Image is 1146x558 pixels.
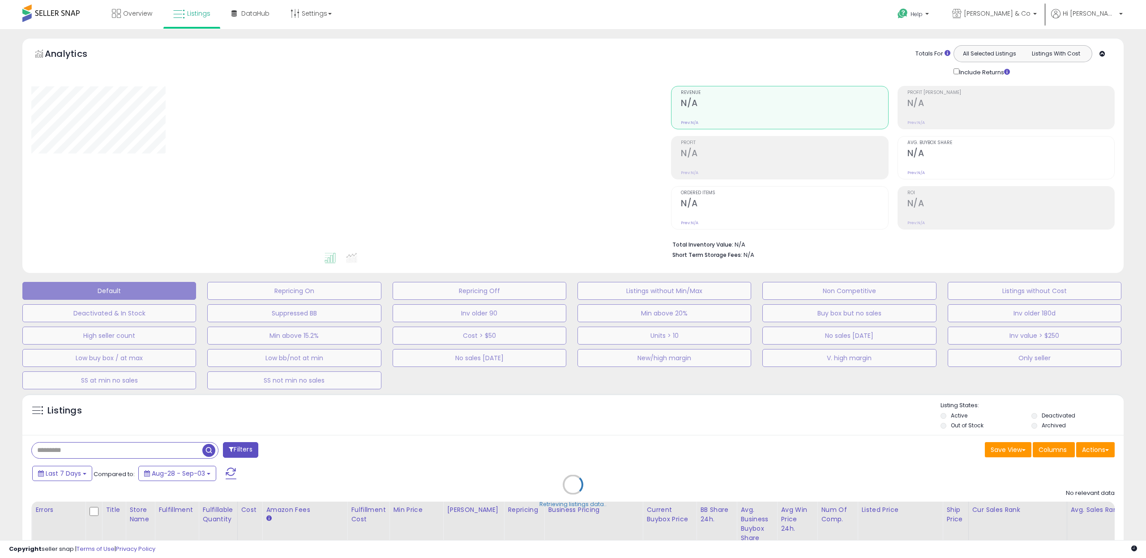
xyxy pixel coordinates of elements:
[890,1,938,29] a: Help
[911,10,923,18] span: Help
[681,170,698,175] small: Prev: N/A
[907,141,1114,145] span: Avg. Buybox Share
[9,545,42,553] strong: Copyright
[393,304,566,322] button: Inv older 90
[1051,9,1123,29] a: Hi [PERSON_NAME]
[948,304,1121,322] button: Inv older 180d
[577,304,751,322] button: Min above 20%
[539,500,607,508] div: Retrieving listings data..
[672,241,733,248] b: Total Inventory Value:
[1022,48,1089,60] button: Listings With Cost
[22,304,196,322] button: Deactivated & In Stock
[948,282,1121,300] button: Listings without Cost
[207,371,381,389] button: SS not min no sales
[393,282,566,300] button: Repricing Off
[207,349,381,367] button: Low bb/not at min
[22,349,196,367] button: Low buy box / at max
[762,304,936,322] button: Buy box but no sales
[672,239,1108,249] li: N/A
[964,9,1031,18] span: [PERSON_NAME] & Co
[241,9,269,18] span: DataHub
[762,327,936,345] button: No sales [DATE]
[187,9,210,18] span: Listings
[907,220,925,226] small: Prev: N/A
[681,120,698,125] small: Prev: N/A
[577,282,751,300] button: Listings without Min/Max
[956,48,1023,60] button: All Selected Listings
[948,349,1121,367] button: Only seller
[907,120,925,125] small: Prev: N/A
[672,251,742,259] b: Short Term Storage Fees:
[762,282,936,300] button: Non Competitive
[681,90,888,95] span: Revenue
[948,327,1121,345] button: Inv value > $250
[45,47,105,62] h5: Analytics
[681,141,888,145] span: Profit
[907,98,1114,110] h2: N/A
[762,349,936,367] button: V. high margin
[207,327,381,345] button: Min above 15.2%
[393,349,566,367] button: No sales [DATE]
[577,327,751,345] button: Units > 10
[744,251,754,259] span: N/A
[915,50,950,58] div: Totals For
[207,304,381,322] button: Suppressed BB
[681,148,888,160] h2: N/A
[207,282,381,300] button: Repricing On
[123,9,152,18] span: Overview
[22,282,196,300] button: Default
[907,198,1114,210] h2: N/A
[947,67,1021,77] div: Include Returns
[681,191,888,196] span: Ordered Items
[22,327,196,345] button: High seller count
[907,191,1114,196] span: ROI
[907,170,925,175] small: Prev: N/A
[681,198,888,210] h2: N/A
[907,90,1114,95] span: Profit [PERSON_NAME]
[907,148,1114,160] h2: N/A
[22,371,196,389] button: SS at min no sales
[577,349,751,367] button: New/high margin
[897,8,908,19] i: Get Help
[1063,9,1116,18] span: Hi [PERSON_NAME]
[9,545,155,554] div: seller snap | |
[681,220,698,226] small: Prev: N/A
[393,327,566,345] button: Cost > $50
[681,98,888,110] h2: N/A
